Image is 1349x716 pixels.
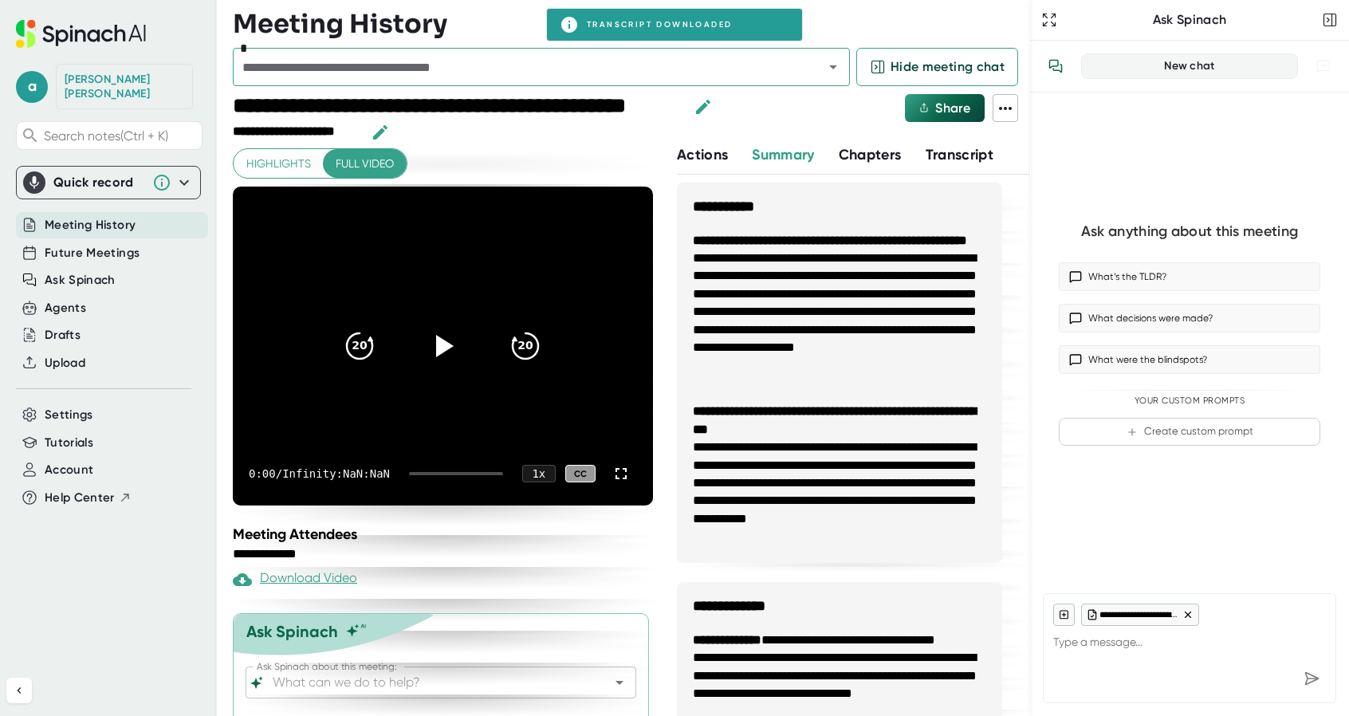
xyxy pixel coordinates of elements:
[45,354,85,372] button: Upload
[246,154,311,174] span: Highlights
[45,489,132,507] button: Help Center
[53,175,144,191] div: Quick record
[1059,418,1320,446] button: Create custom prompt
[1060,12,1319,28] div: Ask Spinach
[45,326,81,344] button: Drafts
[891,57,1005,77] span: Hide meeting chat
[6,678,32,703] button: Collapse sidebar
[1059,262,1320,291] button: What’s the TLDR?
[246,622,338,641] div: Ask Spinach
[522,465,556,482] div: 1 x
[822,56,844,78] button: Open
[565,465,596,483] div: CC
[677,144,728,166] button: Actions
[45,271,116,289] button: Ask Spinach
[1040,50,1072,82] button: View conversation history
[1319,9,1341,31] button: Close conversation sidebar
[45,434,93,452] button: Tutorials
[856,48,1018,86] button: Hide meeting chat
[44,128,198,144] span: Search notes (Ctrl + K)
[1091,59,1288,73] div: New chat
[23,167,194,199] div: Quick record
[839,146,902,163] span: Chapters
[752,144,814,166] button: Summary
[839,144,902,166] button: Chapters
[233,570,357,589] div: Download Video
[905,94,985,122] button: Share
[1038,9,1060,31] button: Expand to Ask Spinach page
[677,146,728,163] span: Actions
[65,73,184,100] div: Andrea Harrop
[1059,395,1320,407] div: Your Custom Prompts
[233,9,447,39] h3: Meeting History
[16,71,48,103] span: a
[45,406,93,424] button: Settings
[1059,345,1320,374] button: What were the blindspots?
[926,146,994,163] span: Transcript
[45,244,140,262] button: Future Meetings
[926,144,994,166] button: Transcript
[269,671,584,694] input: What can we do to help?
[752,146,814,163] span: Summary
[935,100,970,116] span: Share
[45,299,86,317] button: Agents
[233,525,657,543] div: Meeting Attendees
[1081,222,1298,241] div: Ask anything about this meeting
[608,671,631,694] button: Open
[234,149,324,179] button: Highlights
[1059,304,1320,332] button: What decisions were made?
[323,149,407,179] button: Full video
[45,489,115,507] span: Help Center
[1297,664,1326,693] div: Send message
[336,154,394,174] span: Full video
[45,461,93,479] button: Account
[249,467,390,480] div: 0:00 / Infinity:NaN:NaN
[45,216,136,234] button: Meeting History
